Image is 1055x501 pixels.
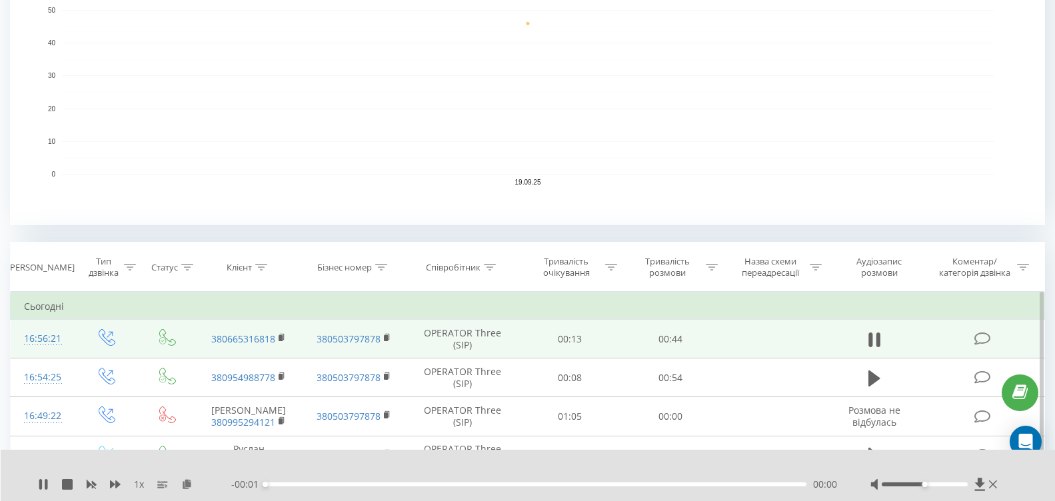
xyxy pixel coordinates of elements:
[406,397,519,436] td: OPERATOR Three (SIP)
[406,436,519,474] td: OPERATOR Three (SIP)
[531,256,602,278] div: Тривалість очікування
[813,478,837,491] span: 00:00
[48,138,56,145] text: 10
[211,416,275,428] a: 380995294121
[519,320,620,358] td: 00:13
[211,332,275,345] a: 380665316818
[1010,426,1042,458] div: Open Intercom Messenger
[620,358,722,397] td: 00:54
[317,410,381,422] a: 380503797878
[519,358,620,397] td: 00:08
[87,256,121,278] div: Тип дзвінка
[196,436,301,474] td: Руслан
[519,436,620,474] td: 00:08
[519,397,620,436] td: 01:05
[406,358,519,397] td: OPERATOR Three (SIP)
[231,478,265,491] span: - 00:01
[317,332,381,345] a: 380503797878
[196,397,301,436] td: [PERSON_NAME]
[620,397,722,436] td: 00:00
[24,364,61,390] div: 16:54:25
[211,371,275,384] a: 380954988778
[317,371,381,384] a: 380503797878
[151,262,178,273] div: Статус
[317,448,381,461] a: 380673797878
[24,442,61,468] div: 16:44:25
[24,326,61,352] div: 16:56:21
[936,256,1014,278] div: Коментар/категорія дзвінка
[134,478,144,491] span: 1 x
[620,436,722,474] td: 01:24
[721,436,826,474] td: Main
[406,320,519,358] td: OPERATOR Three (SIP)
[426,262,481,273] div: Співробітник
[24,403,61,429] div: 16:49:22
[838,256,920,278] div: Аудіозапис розмови
[227,262,252,273] div: Клієнт
[317,262,372,273] div: Бізнес номер
[620,320,722,358] td: 00:44
[515,179,541,186] text: 19.09.25
[263,482,268,487] div: Accessibility label
[11,293,1045,320] td: Сьогодні
[48,73,56,80] text: 30
[48,7,56,14] text: 50
[48,39,56,47] text: 40
[51,171,55,178] text: 0
[632,256,703,278] div: Тривалість розмови
[48,105,56,113] text: 20
[7,262,75,273] div: [PERSON_NAME]
[848,404,900,428] span: Розмова не відбулась
[735,256,806,278] div: Назва схеми переадресації
[922,482,928,487] div: Accessibility label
